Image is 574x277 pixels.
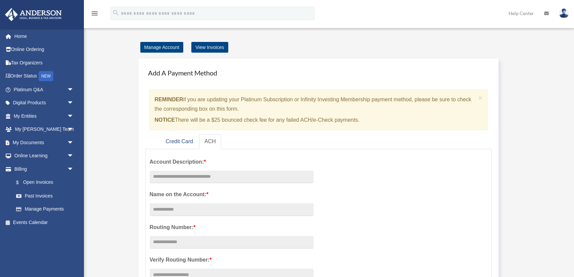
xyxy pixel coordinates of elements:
[150,157,314,167] label: Account Description:
[559,8,569,18] img: User Pic
[5,69,84,83] a: Order StatusNEW
[9,189,84,203] a: Past Invoices
[5,149,84,163] a: Online Learningarrow_drop_down
[91,9,99,17] i: menu
[160,134,198,149] a: Credit Card
[67,123,81,136] span: arrow_drop_down
[191,42,228,53] a: View Invoices
[5,30,84,43] a: Home
[3,8,64,21] img: Anderson Advisors Platinum Portal
[9,203,81,216] a: Manage Payments
[67,83,81,97] span: arrow_drop_down
[140,42,183,53] a: Manage Account
[91,12,99,17] a: menu
[5,109,84,123] a: My Entitiesarrow_drop_down
[155,115,476,125] p: There will be a $25 bounced check fee for any failed ACH/e-Check payments.
[67,136,81,150] span: arrow_drop_down
[5,83,84,96] a: Platinum Q&Aarrow_drop_down
[112,9,119,16] i: search
[67,96,81,110] span: arrow_drop_down
[67,109,81,123] span: arrow_drop_down
[5,162,84,176] a: Billingarrow_drop_down
[150,223,314,232] label: Routing Number:
[150,190,314,199] label: Name on the Account:
[199,134,221,149] a: ACH
[5,43,84,56] a: Online Ordering
[478,94,483,102] span: ×
[5,56,84,69] a: Tax Organizers
[5,123,84,136] a: My [PERSON_NAME] Teamarrow_drop_down
[39,71,53,81] div: NEW
[20,178,23,187] span: $
[478,94,483,101] button: Close
[5,136,84,149] a: My Documentsarrow_drop_down
[155,117,175,123] strong: NOTICE
[67,162,81,176] span: arrow_drop_down
[150,255,314,265] label: Verify Routing Number:
[149,90,488,130] div: if you are updating your Platinum Subscription or Infinity Investing Membership payment method, p...
[145,65,492,80] h4: Add A Payment Method
[5,216,84,229] a: Events Calendar
[155,97,183,102] strong: REMINDER
[5,96,84,110] a: Digital Productsarrow_drop_down
[9,176,84,189] a: $Open Invoices
[67,149,81,163] span: arrow_drop_down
